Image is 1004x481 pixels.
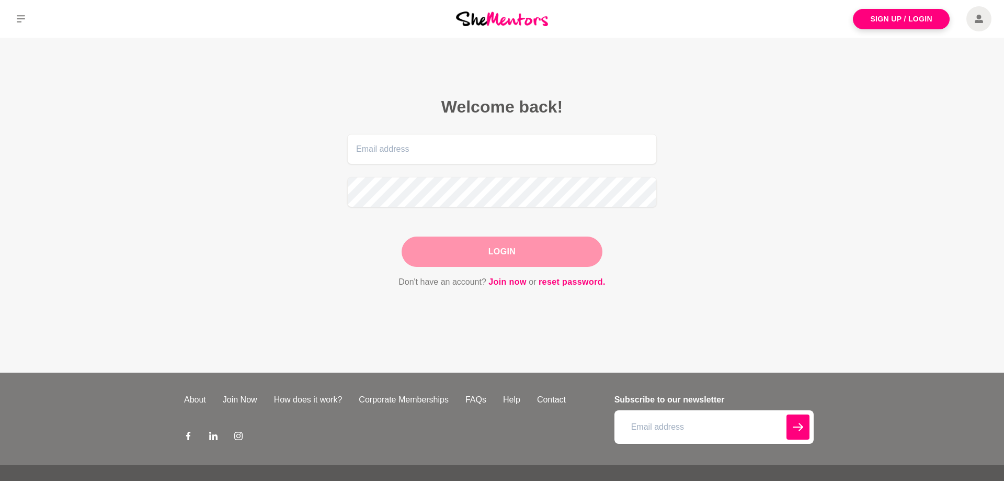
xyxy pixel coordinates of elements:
[539,275,606,289] a: reset password.
[457,394,495,406] a: FAQs
[266,394,351,406] a: How does it work?
[495,394,529,406] a: Help
[488,275,527,289] a: Join now
[347,96,657,117] h2: Welcome back!
[347,134,657,164] input: Email address
[456,12,548,26] img: She Mentors Logo
[176,394,214,406] a: About
[614,410,814,444] input: Email address
[214,394,266,406] a: Join Now
[184,431,192,444] a: Facebook
[614,394,814,406] h4: Subscribe to our newsletter
[209,431,218,444] a: LinkedIn
[853,9,950,29] a: Sign Up / Login
[350,394,457,406] a: Corporate Memberships
[347,275,657,289] p: Don't have an account? or
[529,394,574,406] a: Contact
[234,431,243,444] a: Instagram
